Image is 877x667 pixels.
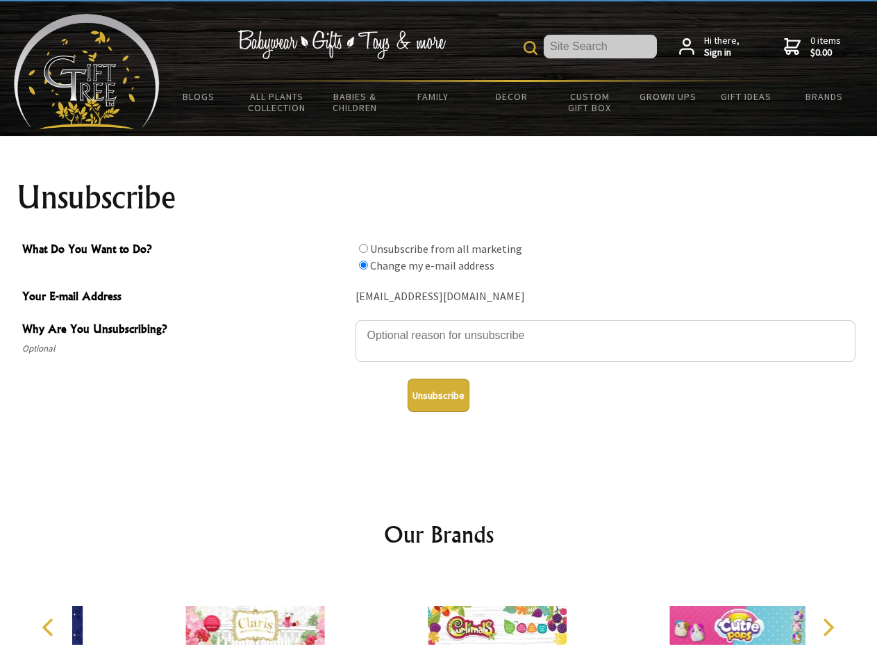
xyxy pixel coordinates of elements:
[35,612,65,643] button: Previous
[356,320,855,362] textarea: Why Are You Unsubscribing?
[408,379,469,412] button: Unsubscribe
[22,320,349,340] span: Why Are You Unsubscribing?
[22,240,349,261] span: What Do You Want to Do?
[810,47,841,59] strong: $0.00
[370,258,494,272] label: Change my e-mail address
[237,30,446,59] img: Babywear - Gifts - Toys & more
[704,35,740,59] span: Hi there,
[17,181,861,214] h1: Unsubscribe
[14,14,160,129] img: Babyware - Gifts - Toys and more...
[238,82,317,122] a: All Plants Collection
[551,82,629,122] a: Custom Gift Box
[524,41,537,55] img: product search
[359,244,368,253] input: What Do You Want to Do?
[160,82,238,111] a: BLOGS
[812,612,843,643] button: Next
[810,34,841,59] span: 0 items
[359,261,368,270] input: What Do You Want to Do?
[394,82,473,111] a: Family
[28,518,850,551] h2: Our Brands
[370,242,522,256] label: Unsubscribe from all marketing
[356,286,855,308] div: [EMAIL_ADDRESS][DOMAIN_NAME]
[22,340,349,357] span: Optional
[704,47,740,59] strong: Sign in
[22,288,349,308] span: Your E-mail Address
[785,82,864,111] a: Brands
[679,35,740,59] a: Hi there,Sign in
[707,82,785,111] a: Gift Ideas
[316,82,394,122] a: Babies & Children
[472,82,551,111] a: Decor
[628,82,707,111] a: Grown Ups
[784,35,841,59] a: 0 items$0.00
[544,35,657,58] input: Site Search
